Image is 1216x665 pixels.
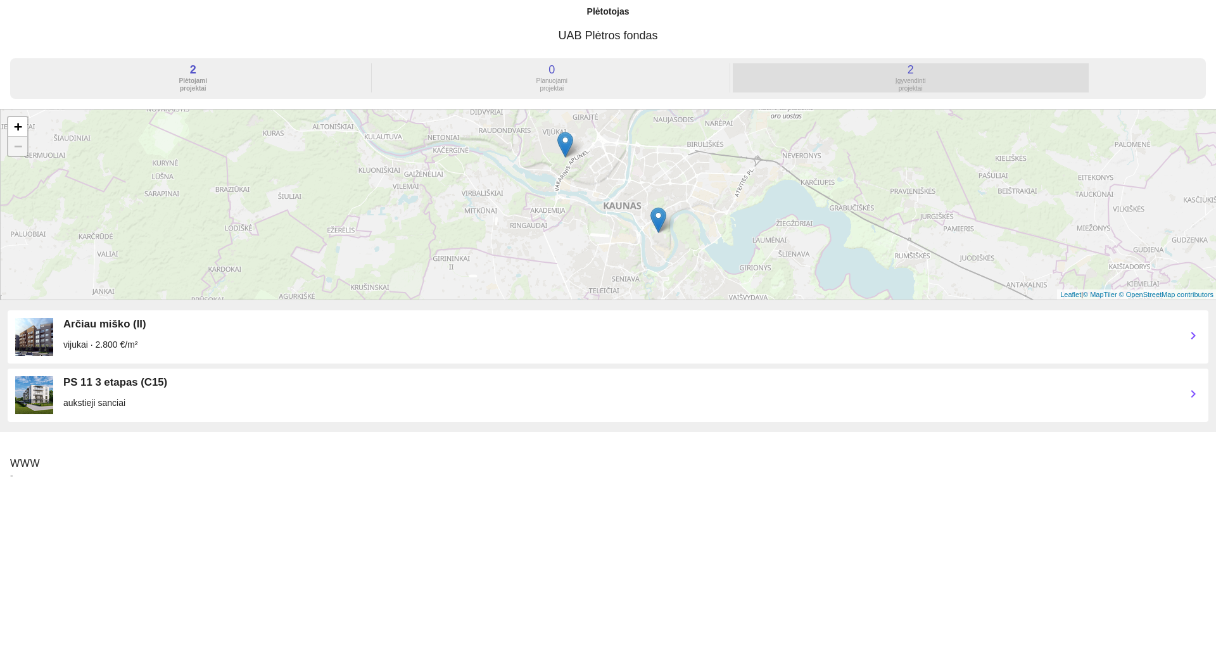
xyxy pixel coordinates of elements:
span: - [10,470,1206,481]
div: PS 11 3 etapas (C15) [63,376,1175,389]
div: 2 [733,63,1089,76]
a: 2 Įgyvendintiprojektai [733,82,1089,92]
div: Įgyvendinti projektai [733,77,1089,92]
a: Zoom out [8,137,27,156]
a: 2 Plėtojamiprojektai [15,82,374,92]
div: 0 [374,63,730,76]
div: Arčiau miško (II) [63,318,1175,331]
img: vgzBq34JLE.jpg [15,376,53,414]
i: chevron_right [1186,386,1201,402]
a: 0 Planuojamiprojektai [374,82,732,92]
div: vijukai · 2.800 €/m² [63,338,1175,351]
div: Plėtojami projektai [15,77,371,92]
i: chevron_right [1186,328,1201,343]
h3: UAB Plėtros fondas [10,23,1206,48]
div: Plėtotojas [587,5,630,18]
a: chevron_right [1186,393,1201,403]
div: aukstieji sanciai [63,396,1175,409]
span: WWW [10,458,40,469]
div: Planuojami projektai [374,77,730,92]
a: © MapTiler [1083,291,1117,298]
div: 2 [15,63,371,76]
a: Leaflet [1060,291,1081,298]
img: 8vmt0zaqMd.png [15,318,53,356]
a: chevron_right [1186,335,1201,345]
a: © OpenStreetMap contributors [1119,291,1213,298]
a: Zoom in [8,117,27,137]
